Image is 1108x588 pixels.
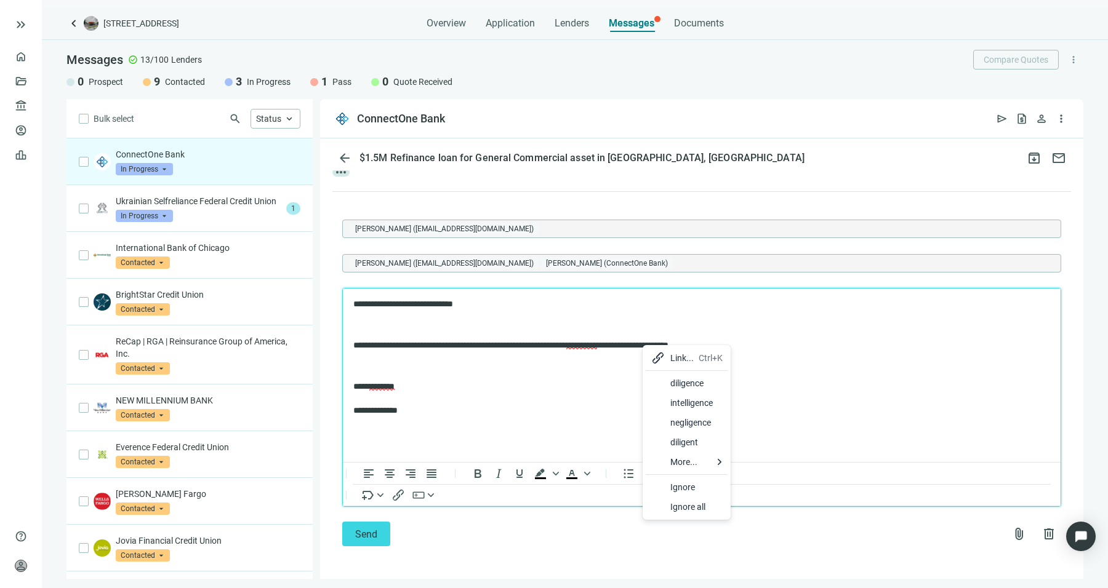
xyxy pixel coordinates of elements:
span: In Progress [116,210,173,222]
button: Numbered list [639,466,660,481]
span: Bulk select [94,112,134,125]
div: Ignore [646,477,728,497]
div: Ignore all [646,497,728,517]
p: [PERSON_NAME] Fargo [116,488,300,500]
div: Ignore [670,480,723,495]
span: Send [355,528,377,540]
span: In Progress [116,163,173,175]
span: more_vert [1068,54,1079,65]
span: Documents [674,17,724,30]
span: Application [486,17,535,30]
span: keyboard_arrow_up [284,113,295,124]
img: 25c27443-546c-4a82-a383-5f6c26716530 [94,399,111,416]
p: Jovia Financial Credit Union [116,534,300,547]
div: $1.5M Refinance loan for General Commercial asset in [GEOGRAPHIC_DATA], [GEOGRAPHIC_DATA] [357,152,807,164]
span: [PERSON_NAME] ([EMAIL_ADDRESS][DOMAIN_NAME]) [355,257,534,269]
button: mail [1046,146,1071,170]
a: keyboard_arrow_left [66,16,81,31]
span: Nicholas D'Ambrosio (ConnectOne Bank) [541,257,673,269]
button: delete [1037,522,1061,546]
span: help [15,530,27,542]
img: c496fa92-3f65-400a-b200-cf8ffa7ebb85 [94,446,111,463]
button: archive [1022,146,1046,170]
button: more_vert [1051,109,1071,129]
span: mail [1051,151,1066,165]
button: Bullet list [618,466,639,481]
div: Ctrl+K [699,351,723,365]
span: [PERSON_NAME] (ConnectOne Bank) [546,257,668,269]
button: keyboard_double_arrow_right [14,17,28,32]
div: diligence [670,376,723,391]
button: Bold [467,466,488,481]
span: more_horiz [332,168,350,177]
iframe: Rich Text Area [343,288,1061,462]
div: More... [646,452,728,472]
button: Justify [421,466,442,481]
button: Align left [358,466,379,481]
div: diligence [646,373,728,393]
button: Send [342,522,390,546]
div: diligent [670,435,723,450]
span: delete [1042,526,1056,541]
div: Link... [670,351,694,365]
span: Overview [427,17,466,30]
div: Link... [646,348,728,368]
span: request_quote [1016,113,1028,125]
span: 13/100 [140,54,169,66]
div: Background color Black [530,466,561,481]
span: Contacted [116,503,170,515]
button: person [1032,109,1051,129]
p: BrightStar Credit Union [116,288,300,301]
p: Ukrainian Selfreliance Federal Credit Union [116,195,281,207]
button: attach_file [1007,522,1032,546]
img: 61e215de-ba22-4608-92ae-da61297d1b96.png [94,493,111,510]
img: ead3dc80-8f2e-4d6b-b593-baad760150fb.png [94,153,111,170]
span: 0 [382,74,388,89]
span: 9 [154,74,160,89]
span: Lenders [555,17,589,30]
button: more_vert [1064,50,1083,70]
img: ce748d11-7023-4cb9-be0f-2a09f13b0955 [94,247,111,264]
img: 8f46ff4e-3980-47c9-8f89-c6462f6ea58f [94,346,111,364]
div: Text color Black [561,466,592,481]
div: negligence [670,415,723,430]
span: arrow_back [337,151,352,165]
span: 3 [236,74,242,89]
span: Jared Potito (jpotito@cnob.com) [350,257,539,269]
span: Contacted [116,303,170,316]
img: deal-logo [84,16,98,31]
img: c523bc44-28ab-44fd-b75c-3650c23eb5b6 [94,293,111,311]
span: person [1035,113,1048,125]
p: ConnectOne Bank [116,148,300,161]
div: Ignore all [670,499,723,514]
span: 1 [286,202,300,215]
span: Contacted [116,456,170,468]
p: Everence Federal Credit Union [116,441,300,453]
span: search [229,113,241,125]
span: Messages [66,52,123,67]
button: arrow_back [332,146,357,170]
div: More... [670,455,712,469]
span: Lenders [171,54,202,66]
span: Contacted [116,256,170,269]
span: Pass [332,76,351,88]
span: Messages [609,17,654,29]
p: International Bank of Chicago [116,242,300,254]
span: Contacted [116,409,170,421]
span: Quote Received [393,76,452,88]
div: ConnectOne Bank [357,111,445,126]
button: Italic [488,466,509,481]
img: ead3dc80-8f2e-4d6b-b593-baad760150fb.png [332,109,352,129]
span: Contacted [116,362,170,375]
span: archive [1027,151,1042,165]
button: send [992,109,1012,129]
button: Align center [379,466,400,481]
button: Align right [400,466,421,481]
span: attach_file [1012,526,1027,541]
button: Compare Quotes [973,50,1059,70]
p: NEW MILLENNIUM BANK [116,394,300,407]
span: 0 [78,74,84,89]
span: check_circle [128,55,138,65]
